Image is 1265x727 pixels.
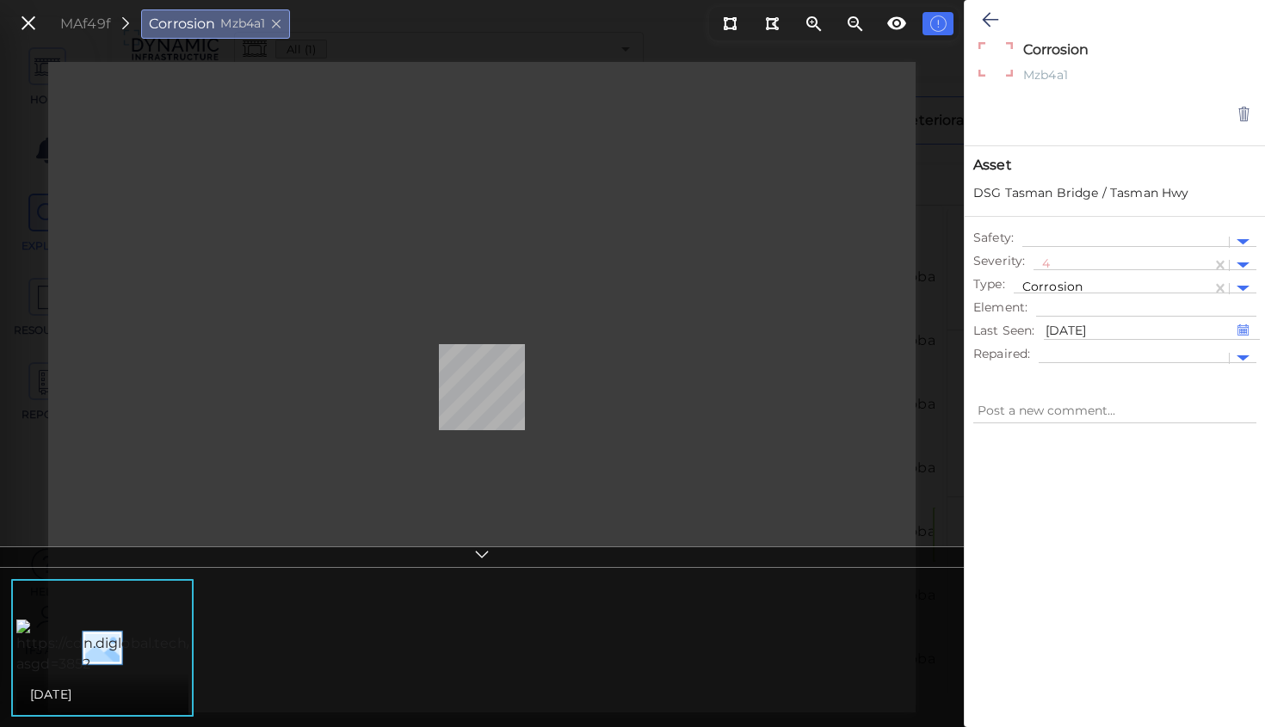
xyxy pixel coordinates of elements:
span: Severity : [973,252,1025,270]
iframe: Chat [1192,650,1252,714]
span: Type : [973,275,1005,293]
span: Element : [973,299,1027,317]
span: Corrosion [1022,279,1083,294]
div: Mzb4a1 [1019,66,1197,88]
div: MAf49f [60,14,110,34]
textarea: Corrosion [1019,40,1197,59]
span: Mzb4a1 [220,15,265,33]
span: Repaired : [973,345,1030,363]
span: 4 [1042,256,1050,271]
span: Safety : [973,229,1014,247]
span: Last Seen : [973,322,1035,340]
span: DSG Tasman Bridge / Tasman Hwy [973,184,1189,202]
span: Corrosion [149,14,215,34]
span: Asset [973,155,1256,176]
span: [DATE] [30,684,71,705]
img: https://cdn.diglobal.tech/width210/3852/s1000296.jpg?asgd=3852 [16,619,395,675]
